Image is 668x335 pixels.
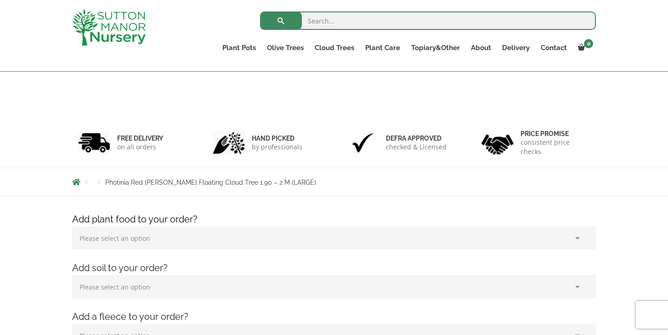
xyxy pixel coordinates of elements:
[521,130,590,138] h6: Price promise
[360,41,406,54] a: Plant Care
[252,142,302,152] p: by professionals
[386,142,447,152] p: checked & Licensed
[584,39,593,48] span: 0
[481,129,514,157] img: 4.jpg
[117,142,163,152] p: on all orders
[65,212,603,227] h4: Add plant food to your order?
[497,41,535,54] a: Delivery
[213,131,245,154] img: 2.jpg
[65,310,603,324] h4: Add a fleece to your order?
[72,178,596,186] nav: Breadcrumbs
[521,138,590,156] p: consistent price checks
[465,41,497,54] a: About
[217,41,261,54] a: Plant Pots
[347,131,379,154] img: 3.jpg
[535,41,572,54] a: Contact
[406,41,465,54] a: Topiary&Other
[261,41,309,54] a: Olive Trees
[572,41,596,54] a: 0
[72,9,146,45] img: logo
[105,179,316,186] span: Photinia Red [PERSON_NAME] Floating Cloud Tree 1.90 – 2 M (LARGE)
[386,134,447,142] h6: Defra approved
[65,261,603,275] h4: Add soil to your order?
[252,134,302,142] h6: hand picked
[117,134,163,142] h6: FREE DELIVERY
[260,11,596,30] input: Search...
[78,131,110,154] img: 1.jpg
[309,41,360,54] a: Cloud Trees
